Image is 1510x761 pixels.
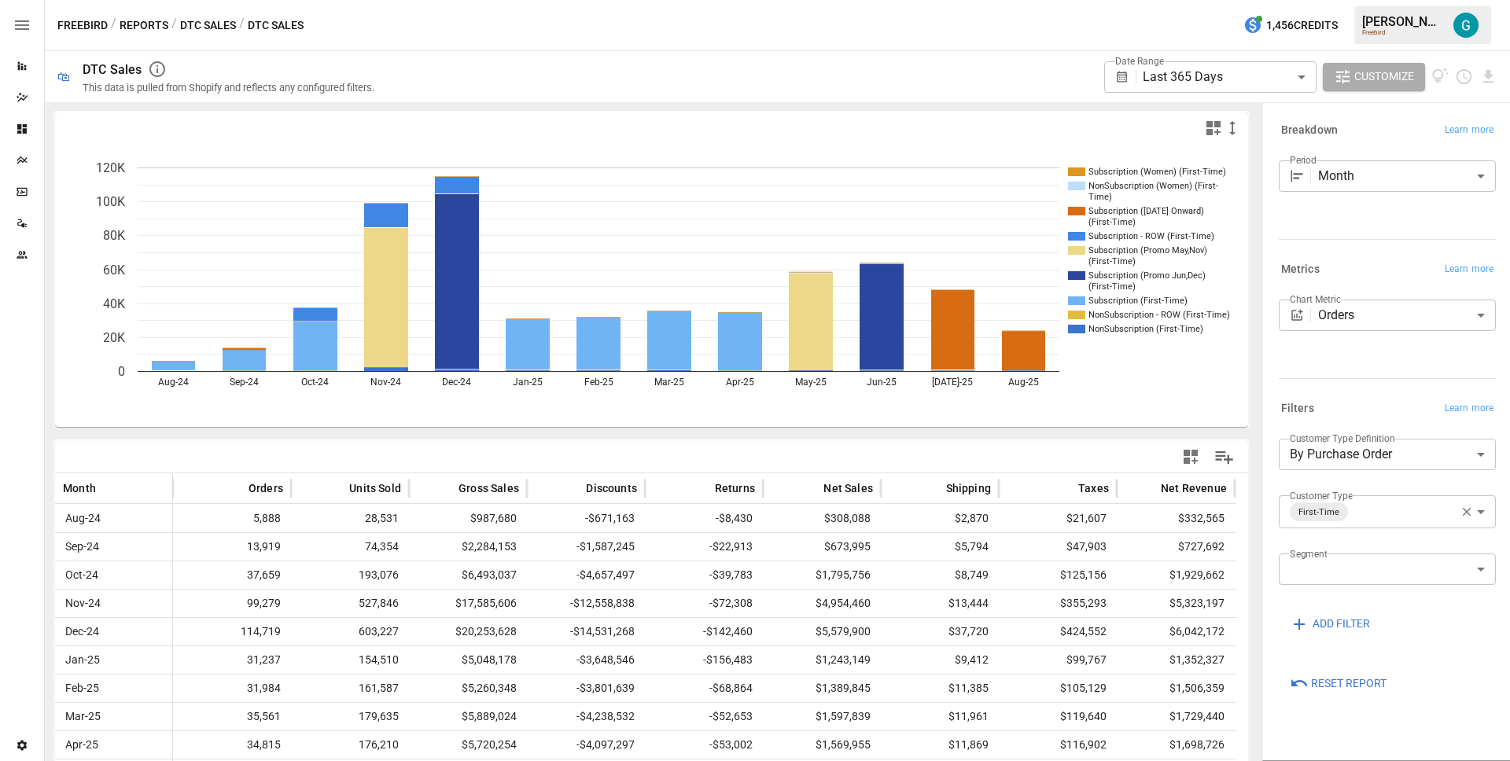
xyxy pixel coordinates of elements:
text: Subscription (Promo May,Nov) [1088,245,1207,256]
button: Reset Report [1279,669,1398,697]
button: Sort [800,477,822,499]
span: $1,698,726 [1167,731,1227,759]
span: Last 365 Days [1143,69,1223,84]
span: Mar-25 [63,703,103,730]
span: $6,493,037 [459,561,519,589]
label: Chart Metric [1290,292,1341,306]
span: 179,635 [356,703,401,730]
text: NonSubscription - ROW (First-Time) [1088,310,1230,320]
text: Mar-25 [654,377,684,388]
span: Aug-24 [63,505,103,532]
span: Feb-25 [63,675,101,702]
text: 60K [103,263,126,278]
span: -$68,864 [707,675,755,702]
button: Customize [1323,63,1425,91]
span: $1,597,839 [813,703,873,730]
span: $105,129 [1058,675,1109,702]
span: $5,720,254 [459,731,519,759]
text: (First-Time) [1088,217,1136,227]
span: Discounts [586,480,637,496]
span: $987,680 [468,505,519,532]
text: 40K [103,296,126,311]
text: Feb-25 [584,377,613,388]
span: -$14,531,268 [568,618,637,645]
img: Gavin Acres [1453,13,1479,38]
span: Month [63,480,96,496]
span: $673,995 [822,533,873,561]
span: -$142,460 [701,618,755,645]
text: Subscription (Women) (First-Time) [1088,167,1226,177]
span: -$8,430 [713,505,755,532]
span: $5,048,178 [459,646,519,674]
h6: Breakdown [1281,122,1338,139]
span: ADD FILTER [1313,614,1370,634]
div: Orders [1318,300,1496,331]
span: $9,412 [952,646,991,674]
text: 0 [118,364,125,379]
span: $21,607 [1064,505,1109,532]
span: -$22,913 [707,533,755,561]
div: By Purchase Order [1279,439,1496,470]
span: $17,585,606 [453,590,519,617]
text: Aug-24 [158,377,189,388]
text: 80K [103,228,126,243]
text: Sep-24 [230,377,259,388]
span: 114,719 [238,618,283,645]
button: Schedule report [1455,68,1473,86]
div: DTC Sales [83,62,142,77]
label: Period [1290,153,1317,167]
button: Sort [562,477,584,499]
text: Jan-25 [513,377,543,388]
span: $727,692 [1176,533,1227,561]
span: 527,846 [356,590,401,617]
button: Sort [435,477,457,499]
span: $1,389,845 [813,675,873,702]
div: This data is pulled from Shopify and reflects any configured filters. [83,82,374,94]
button: Reports [120,16,168,35]
span: $5,794 [952,533,991,561]
button: Sort [98,477,120,499]
span: $6,042,172 [1167,618,1227,645]
span: $11,869 [946,731,991,759]
span: Nov-24 [63,590,103,617]
span: Apr-25 [63,731,101,759]
span: -$4,238,532 [574,703,637,730]
button: ADD FILTER [1279,610,1381,638]
span: $1,506,359 [1167,675,1227,702]
span: Net Sales [823,480,873,496]
span: -$3,801,639 [574,675,637,702]
h6: Metrics [1281,261,1320,278]
span: 31,984 [245,675,283,702]
span: 28,531 [363,505,401,532]
text: Nov-24 [370,377,401,388]
span: Net Revenue [1161,480,1227,496]
span: Reset Report [1311,674,1387,693]
span: 603,227 [356,618,401,645]
span: 176,210 [356,731,401,759]
span: 74,354 [363,533,401,561]
button: Sort [225,477,247,499]
label: Customer Type [1290,489,1353,502]
span: Jan-25 [63,646,102,674]
label: Segment [1290,547,1327,561]
text: Subscription ([DATE] Onward) [1088,206,1204,216]
span: 31,237 [245,646,283,674]
span: $2,284,153 [459,533,519,561]
text: Subscription (Promo Jun,Dec) [1088,270,1206,281]
span: -$4,097,297 [574,731,637,759]
span: $99,767 [1064,646,1109,674]
button: Download report [1479,68,1497,86]
span: $332,565 [1176,505,1227,532]
span: -$72,308 [707,590,755,617]
span: Orders [249,480,283,496]
div: 🛍 [57,69,70,84]
span: 154,510 [356,646,401,674]
span: $1,929,662 [1167,561,1227,589]
span: $8,749 [952,561,991,589]
span: Returns [715,480,755,496]
button: View documentation [1431,63,1449,91]
span: -$12,558,838 [568,590,637,617]
span: $13,444 [946,590,991,617]
span: -$1,587,245 [574,533,637,561]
